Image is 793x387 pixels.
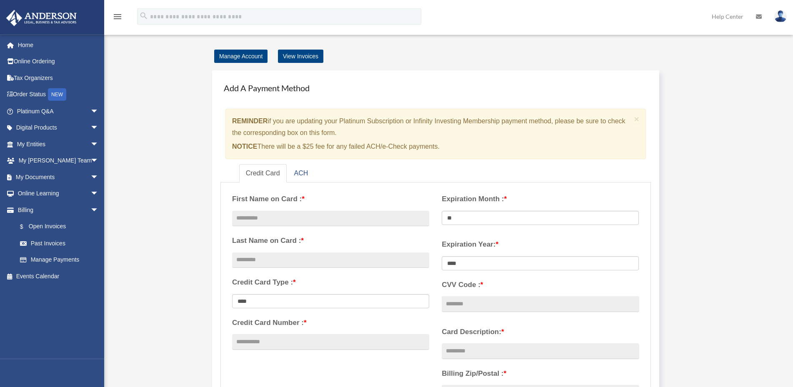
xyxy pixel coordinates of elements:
[774,10,787,22] img: User Pic
[239,164,287,183] a: Credit Card
[232,276,429,289] label: Credit Card Type :
[6,103,111,120] a: Platinum Q&Aarrow_drop_down
[139,11,148,20] i: search
[442,238,639,251] label: Expiration Year:
[6,268,111,285] a: Events Calendar
[634,115,640,123] button: Close
[12,235,111,252] a: Past Invoices
[6,86,111,103] a: Order StatusNEW
[278,50,323,63] a: View Invoices
[6,152,111,169] a: My [PERSON_NAME] Teamarrow_drop_down
[634,114,640,124] span: ×
[232,117,268,125] strong: REMINDER
[90,120,107,137] span: arrow_drop_down
[6,70,111,86] a: Tax Organizers
[225,109,646,159] div: if you are updating your Platinum Subscription or Infinity Investing Membership payment method, p...
[6,120,111,136] a: Digital Productsarrow_drop_down
[6,53,111,70] a: Online Ordering
[90,202,107,219] span: arrow_drop_down
[113,12,123,22] i: menu
[6,185,111,202] a: Online Learningarrow_drop_down
[232,141,631,152] p: There will be a $25 fee for any failed ACH/e-Check payments.
[442,279,639,291] label: CVV Code :
[90,185,107,202] span: arrow_drop_down
[90,103,107,120] span: arrow_drop_down
[25,222,29,232] span: $
[6,136,111,152] a: My Entitiesarrow_drop_down
[442,193,639,205] label: Expiration Month :
[232,317,429,329] label: Credit Card Number :
[12,252,107,268] a: Manage Payments
[6,202,111,218] a: Billingarrow_drop_down
[232,193,429,205] label: First Name on Card :
[90,136,107,153] span: arrow_drop_down
[113,15,123,22] a: menu
[4,10,79,26] img: Anderson Advisors Platinum Portal
[90,152,107,170] span: arrow_drop_down
[6,37,111,53] a: Home
[90,169,107,186] span: arrow_drop_down
[442,326,639,338] label: Card Description:
[442,367,639,380] label: Billing Zip/Postal :
[48,88,66,101] div: NEW
[220,79,651,97] h4: Add A Payment Method
[6,169,111,185] a: My Documentsarrow_drop_down
[232,143,257,150] strong: NOTICE
[288,164,315,183] a: ACH
[214,50,268,63] a: Manage Account
[232,235,429,247] label: Last Name on Card :
[12,218,111,235] a: $Open Invoices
